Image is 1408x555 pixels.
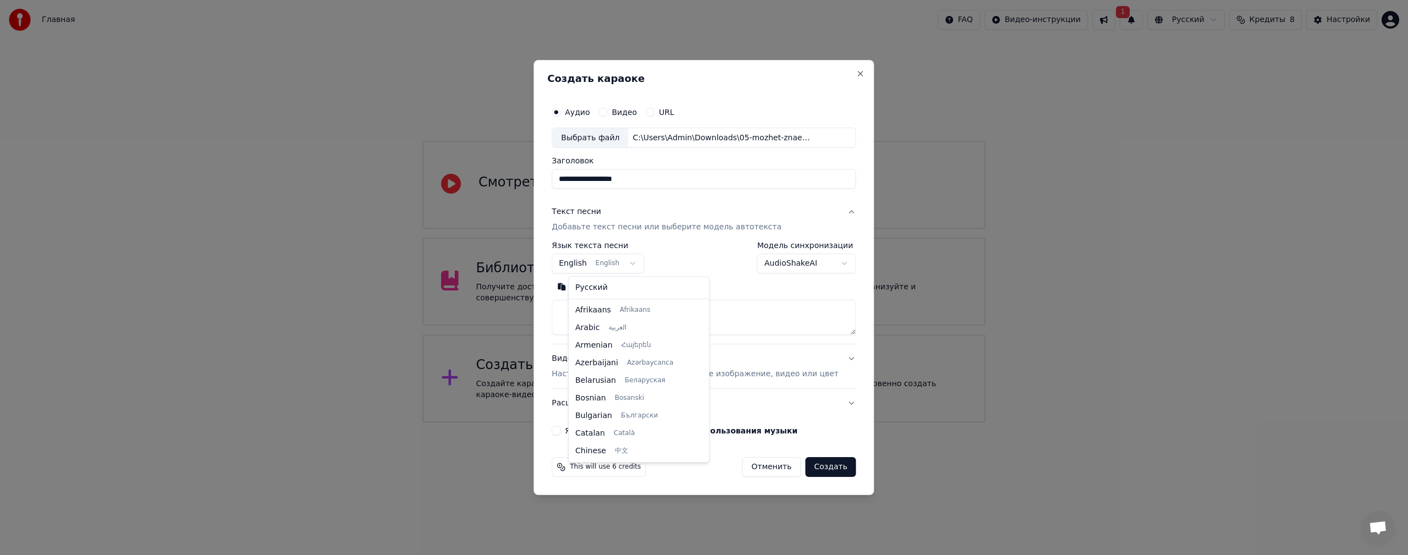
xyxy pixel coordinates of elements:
span: Català [614,429,635,438]
span: Azerbaijani [575,358,618,369]
span: Armenian [575,340,613,351]
span: العربية [608,323,626,332]
span: Bosnian [575,393,606,404]
span: Bulgarian [575,410,612,421]
span: Afrikaans [620,306,651,315]
span: Беларуская [625,376,665,385]
span: Chinese [575,446,606,457]
span: Bosanski [615,394,644,403]
span: Русский [575,282,608,293]
span: Afrikaans [575,305,611,316]
span: 中文 [615,447,628,455]
span: Belarusian [575,375,616,386]
span: Catalan [575,428,605,439]
span: Arabic [575,322,599,333]
span: Български [621,411,658,420]
span: Հայերեն [621,341,651,350]
span: Azərbaycanca [627,359,673,367]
